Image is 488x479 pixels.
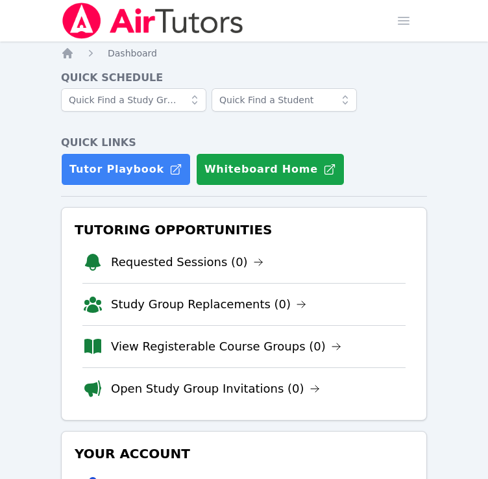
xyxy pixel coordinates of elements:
[61,153,191,186] a: Tutor Playbook
[111,253,263,271] a: Requested Sessions (0)
[61,88,206,112] input: Quick Find a Study Group
[111,380,320,398] a: Open Study Group Invitations (0)
[61,135,427,151] h4: Quick Links
[108,48,157,58] span: Dashboard
[196,153,345,186] button: Whiteboard Home
[212,88,357,112] input: Quick Find a Student
[72,218,416,241] h3: Tutoring Opportunities
[61,47,427,60] nav: Breadcrumb
[111,338,341,356] a: View Registerable Course Groups (0)
[61,70,427,86] h4: Quick Schedule
[61,3,245,39] img: Air Tutors
[111,295,306,313] a: Study Group Replacements (0)
[72,442,416,465] h3: Your Account
[108,47,157,60] a: Dashboard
